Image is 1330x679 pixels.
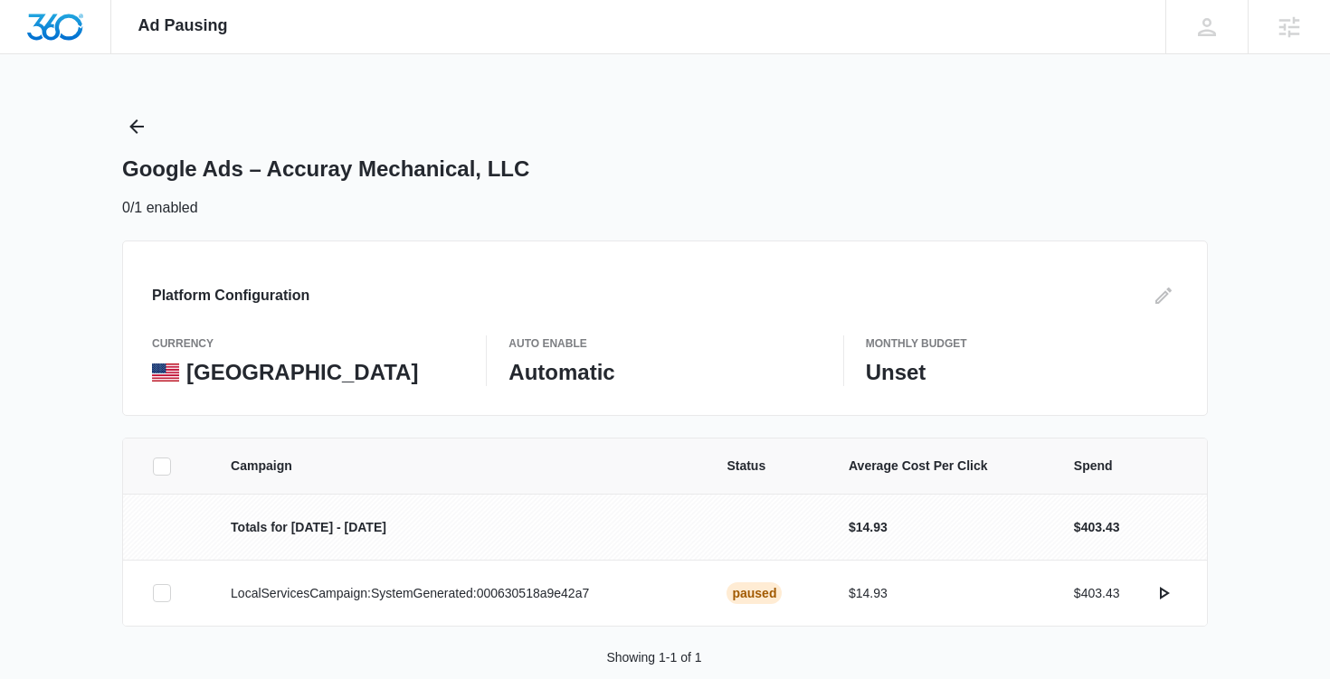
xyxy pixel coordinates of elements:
[849,457,1031,476] span: Average Cost Per Click
[727,582,782,604] div: Paused
[1074,457,1178,476] span: Spend
[727,457,805,476] span: Status
[152,363,179,382] img: United States
[122,197,198,219] p: 0/1 enabled
[231,457,683,476] span: Campaign
[152,285,309,306] h3: Platform Configuration
[231,584,683,603] p: LocalServicesCampaign:SystemGenerated:000630518a9e42a7
[122,156,529,183] h1: Google Ads – Accuray Mechanical, LLC
[508,335,821,352] p: Auto Enable
[849,518,1031,537] p: $14.93
[152,335,464,352] p: currency
[849,584,1031,603] p: $14.93
[606,648,701,667] p: Showing 1-1 of 1
[231,518,683,537] p: Totals for [DATE] - [DATE]
[122,112,151,141] button: Back
[1074,518,1120,537] p: $403.43
[186,359,418,386] p: [GEOGRAPHIC_DATA]
[508,359,821,386] p: Automatic
[138,16,228,35] span: Ad Pausing
[866,359,1178,386] p: Unset
[1149,281,1178,310] button: Edit
[1074,584,1120,603] p: $403.43
[1149,579,1178,608] button: actions.activate
[866,335,1178,352] p: Monthly Budget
